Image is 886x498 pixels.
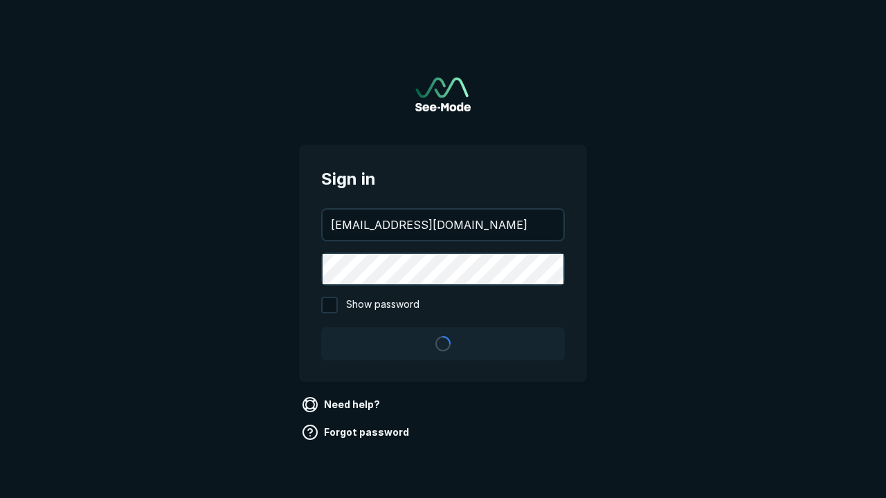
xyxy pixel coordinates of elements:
a: Forgot password [299,421,415,443]
a: Go to sign in [415,77,471,111]
a: Need help? [299,394,386,416]
input: your@email.com [323,210,563,240]
span: Sign in [321,167,565,192]
span: Show password [346,297,419,313]
img: See-Mode Logo [415,77,471,111]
